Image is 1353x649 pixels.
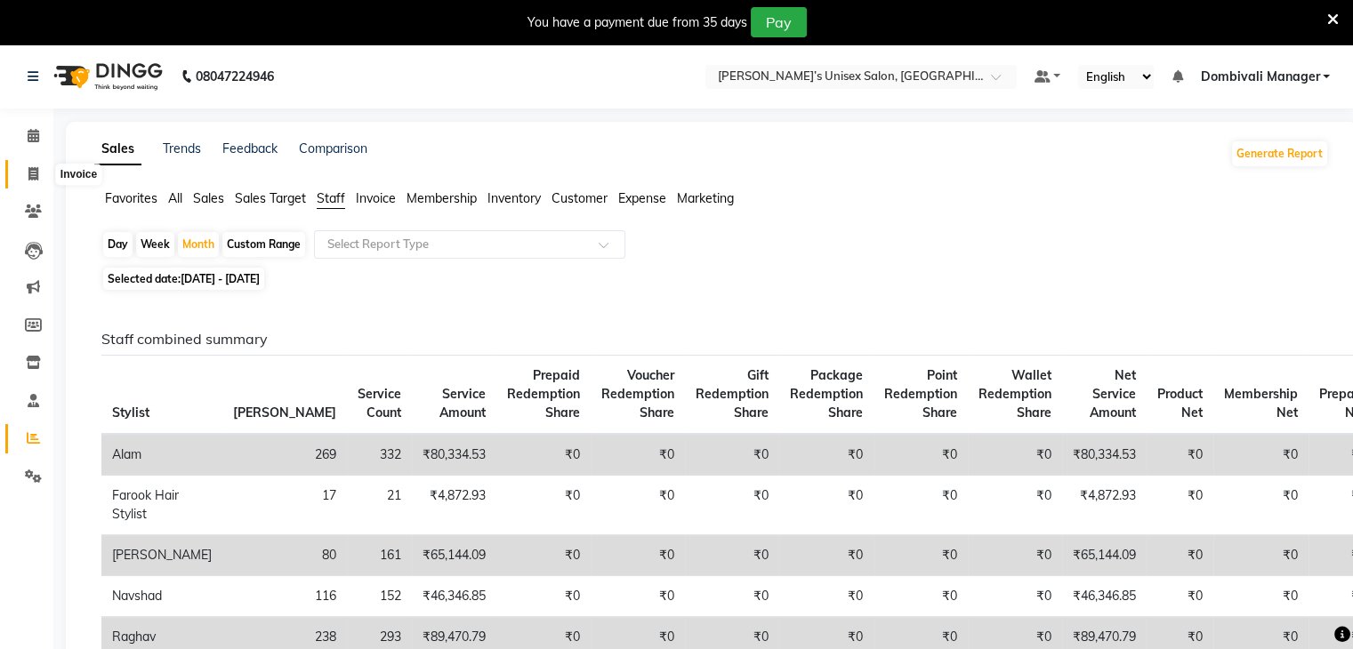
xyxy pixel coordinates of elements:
img: logo [45,52,167,101]
td: ₹0 [685,476,779,535]
span: Service Amount [439,386,486,421]
td: ₹0 [591,535,685,576]
td: ₹65,144.09 [412,535,496,576]
a: Feedback [222,140,278,156]
td: ₹0 [968,535,1062,576]
td: ₹80,334.53 [412,434,496,476]
td: 116 [222,576,347,617]
td: ₹0 [1213,476,1309,535]
td: ₹0 [496,434,591,476]
td: ₹46,346.85 [1062,576,1147,617]
td: ₹46,346.85 [412,576,496,617]
button: Pay [751,7,807,37]
td: ₹0 [779,434,874,476]
span: Customer [552,190,608,206]
td: ₹0 [1147,576,1213,617]
td: ₹0 [1213,434,1309,476]
div: Week [136,232,174,257]
td: ₹0 [874,535,968,576]
span: Gift Redemption Share [696,367,769,421]
span: Stylist [112,405,149,421]
span: Inventory [487,190,541,206]
span: Net Service Amount [1090,367,1136,421]
span: Prepaid Redemption Share [507,367,580,421]
span: Wallet Redemption Share [979,367,1051,421]
td: 80 [222,535,347,576]
h6: Staff combined summary [101,331,1315,348]
td: 21 [347,476,412,535]
td: ₹0 [1147,476,1213,535]
td: ₹0 [779,476,874,535]
span: Selected date: [103,268,264,290]
td: ₹0 [496,576,591,617]
td: ₹0 [968,476,1062,535]
td: Alam [101,434,222,476]
a: Sales [94,133,141,165]
td: ₹0 [685,535,779,576]
div: Invoice [56,164,101,186]
span: Sales [193,190,224,206]
a: Comparison [299,140,367,156]
span: Expense [618,190,666,206]
td: ₹0 [685,576,779,617]
td: ₹0 [779,576,874,617]
b: 08047224946 [196,52,274,101]
td: ₹4,872.93 [1062,476,1147,535]
span: Staff [317,190,345,206]
td: ₹0 [968,576,1062,617]
td: ₹0 [496,535,591,576]
span: [DATE] - [DATE] [181,272,260,285]
td: ₹0 [1147,434,1213,476]
td: 161 [347,535,412,576]
span: [PERSON_NAME] [233,405,336,421]
a: Trends [163,140,201,156]
td: ₹0 [1213,535,1309,576]
td: Farook Hair Stylist [101,476,222,535]
td: ₹0 [591,576,685,617]
td: ₹0 [874,434,968,476]
td: ₹0 [968,434,1062,476]
span: Product Net [1157,386,1203,421]
div: Day [103,232,133,257]
span: Sales Target [235,190,306,206]
span: Voucher Redemption Share [601,367,674,421]
td: ₹0 [591,434,685,476]
td: 152 [347,576,412,617]
span: Point Redemption Share [884,367,957,421]
div: Month [178,232,219,257]
span: Membership Net [1224,386,1298,421]
span: Service Count [358,386,401,421]
span: Invoice [356,190,396,206]
span: Package Redemption Share [790,367,863,421]
span: Marketing [677,190,734,206]
td: ₹0 [874,476,968,535]
td: ₹0 [1147,535,1213,576]
span: Membership [407,190,477,206]
td: ₹0 [779,535,874,576]
span: Dombivali Manager [1200,68,1319,86]
span: All [168,190,182,206]
td: 17 [222,476,347,535]
div: Custom Range [222,232,305,257]
td: ₹0 [496,476,591,535]
td: ₹0 [1213,576,1309,617]
td: ₹0 [874,576,968,617]
td: ₹0 [591,476,685,535]
td: ₹4,872.93 [412,476,496,535]
td: ₹0 [685,434,779,476]
button: Generate Report [1232,141,1327,166]
span: Favorites [105,190,157,206]
div: You have a payment due from 35 days [528,13,747,32]
td: ₹65,144.09 [1062,535,1147,576]
td: ₹80,334.53 [1062,434,1147,476]
td: 332 [347,434,412,476]
td: [PERSON_NAME] [101,535,222,576]
td: Navshad [101,576,222,617]
td: 269 [222,434,347,476]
